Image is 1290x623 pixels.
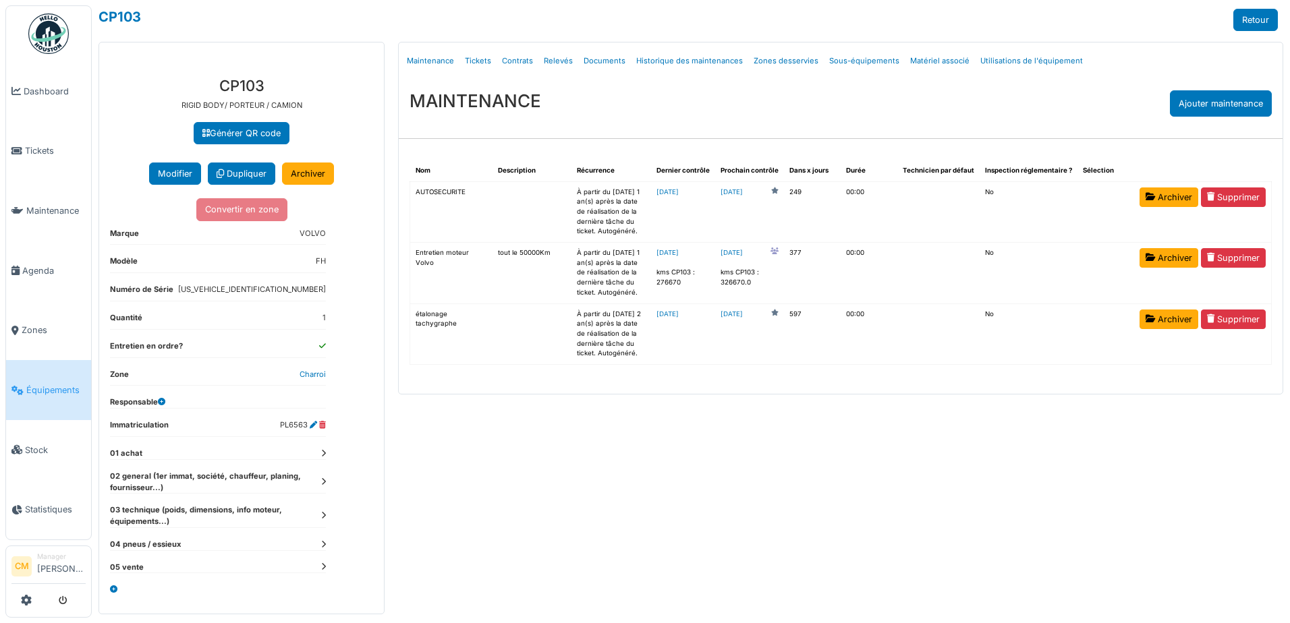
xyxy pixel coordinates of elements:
[410,243,493,303] td: Entretien moteur Volvo
[300,369,326,379] a: Charroi
[841,243,897,303] td: 00:00
[824,45,905,77] a: Sous-équipements
[110,312,142,329] dt: Quantité
[493,243,572,303] td: tout le 50000Km
[493,160,572,181] th: Description
[656,249,679,256] a: [DATE]
[1201,187,1266,207] a: Supprimer
[110,471,326,494] dt: 02 general (1er immat, société, chauffeur, planing, fournisseur...)
[715,160,784,181] th: Prochain contrôle
[300,228,326,239] dd: VOLVO
[905,45,975,77] a: Matériel associé
[538,45,578,77] a: Relevés
[282,162,334,185] a: Archiver
[1170,90,1272,117] div: Ajouter maintenance
[784,181,841,242] td: 249
[410,90,541,111] h3: MAINTENANCE
[11,556,32,576] li: CM
[178,284,326,295] dd: [US_VEHICLE_IDENTIFICATION_NUMBER]
[784,160,841,181] th: Dans x jours
[26,384,86,396] span: Équipements
[37,552,86,581] li: [PERSON_NAME]
[110,504,326,527] dt: 03 technique (poids, dimensions, info moteur, équipements...)
[656,188,679,196] a: [DATE]
[110,539,326,550] dt: 04 pneus / essieux
[656,310,679,318] a: [DATE]
[980,160,1077,181] th: Inspection réglementaire ?
[110,419,169,436] dt: Immatriculation
[208,162,275,185] a: Dupliquer
[22,324,86,336] span: Zones
[571,303,651,364] td: À partir du [DATE] 2 an(s) après la date de réalisation de la dernière tâche du ticket. Autogénéré.
[6,301,91,361] a: Zones
[24,85,86,98] span: Dashboard
[110,256,138,272] dt: Modèle
[22,264,86,277] span: Agenda
[194,122,289,144] a: Générer QR code
[6,61,91,121] a: Dashboard
[651,243,715,303] td: kms CP103 : 276670
[985,249,994,256] span: translation missing: fr.shared.no
[841,160,897,181] th: Durée
[110,369,129,386] dt: Zone
[110,562,326,573] dt: 05 vente
[110,228,139,245] dt: Marque
[721,187,743,198] a: [DATE]
[841,181,897,242] td: 00:00
[401,45,459,77] a: Maintenance
[6,181,91,241] a: Maintenance
[410,160,493,181] th: Nom
[149,162,201,185] button: Modifier
[1140,187,1198,207] a: Archiver
[28,13,69,54] img: Badge_color-CXgf-gQk.svg
[322,312,326,324] dd: 1
[99,9,141,25] a: CP103
[1077,160,1134,181] th: Sélection
[985,310,994,318] span: translation missing: fr.shared.no
[784,303,841,364] td: 597
[11,552,86,584] a: CM Manager[PERSON_NAME]
[459,45,497,77] a: Tickets
[6,121,91,181] a: Tickets
[110,448,326,459] dt: 01 achat
[1140,309,1198,329] a: Archiver
[25,503,86,516] span: Statistiques
[410,181,493,242] td: AUTOSECURITE
[280,419,326,431] dd: PL6563
[25,144,86,157] span: Tickets
[975,45,1088,77] a: Utilisations de l'équipement
[6,241,91,301] a: Agenda
[6,420,91,480] a: Stock
[784,243,841,303] td: 377
[748,45,824,77] a: Zones desservies
[6,360,91,420] a: Équipements
[110,284,173,301] dt: Numéro de Série
[721,309,743,320] a: [DATE]
[110,396,165,408] dt: Responsable
[571,160,651,181] th: Récurrence
[571,181,651,242] td: À partir du [DATE] 1 an(s) après la date de réalisation de la dernière tâche du ticket. Autogénéré.
[571,243,651,303] td: À partir du [DATE] 1 an(s) après la date de réalisation de la dernière tâche du ticket. Autogénéré.
[1201,309,1266,329] a: Supprimer
[841,303,897,364] td: 00:00
[110,340,183,357] dt: Entretien en ordre?
[721,248,743,258] a: [DATE]
[651,160,715,181] th: Dernier contrôle
[110,77,373,94] h3: CP103
[897,160,980,181] th: Technicien par défaut
[497,45,538,77] a: Contrats
[110,100,373,111] p: RIGID BODY/ PORTEUR / CAMION
[1201,248,1266,268] a: Supprimer
[1140,248,1198,268] a: Archiver
[631,45,748,77] a: Historique des maintenances
[578,45,631,77] a: Documents
[715,243,784,303] td: kms CP103 : 326670.0
[410,303,493,364] td: étalonage tachygraphe
[985,188,994,196] span: translation missing: fr.shared.no
[6,480,91,540] a: Statistiques
[37,552,86,562] div: Manager
[316,256,326,267] dd: FH
[25,444,86,456] span: Stock
[26,204,86,217] span: Maintenance
[1233,9,1278,31] a: Retour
